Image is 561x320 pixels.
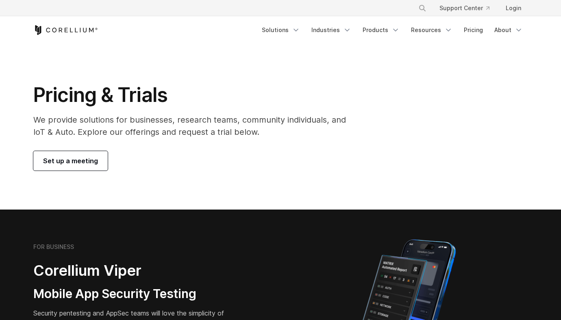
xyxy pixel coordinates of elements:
span: Set up a meeting [43,156,98,166]
a: Resources [406,23,457,37]
button: Search [415,1,430,15]
a: Login [499,1,528,15]
h2: Corellium Viper [33,262,241,280]
a: Industries [307,23,356,37]
div: Navigation Menu [409,1,528,15]
a: Set up a meeting [33,151,108,171]
h3: Mobile App Security Testing [33,286,241,302]
p: We provide solutions for businesses, research teams, community individuals, and IoT & Auto. Explo... [33,114,357,138]
h6: FOR BUSINESS [33,243,74,251]
a: Solutions [257,23,305,37]
a: Corellium Home [33,25,98,35]
a: About [489,23,528,37]
a: Products [358,23,404,37]
h1: Pricing & Trials [33,83,357,107]
a: Support Center [433,1,496,15]
a: Pricing [459,23,488,37]
div: Navigation Menu [257,23,528,37]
